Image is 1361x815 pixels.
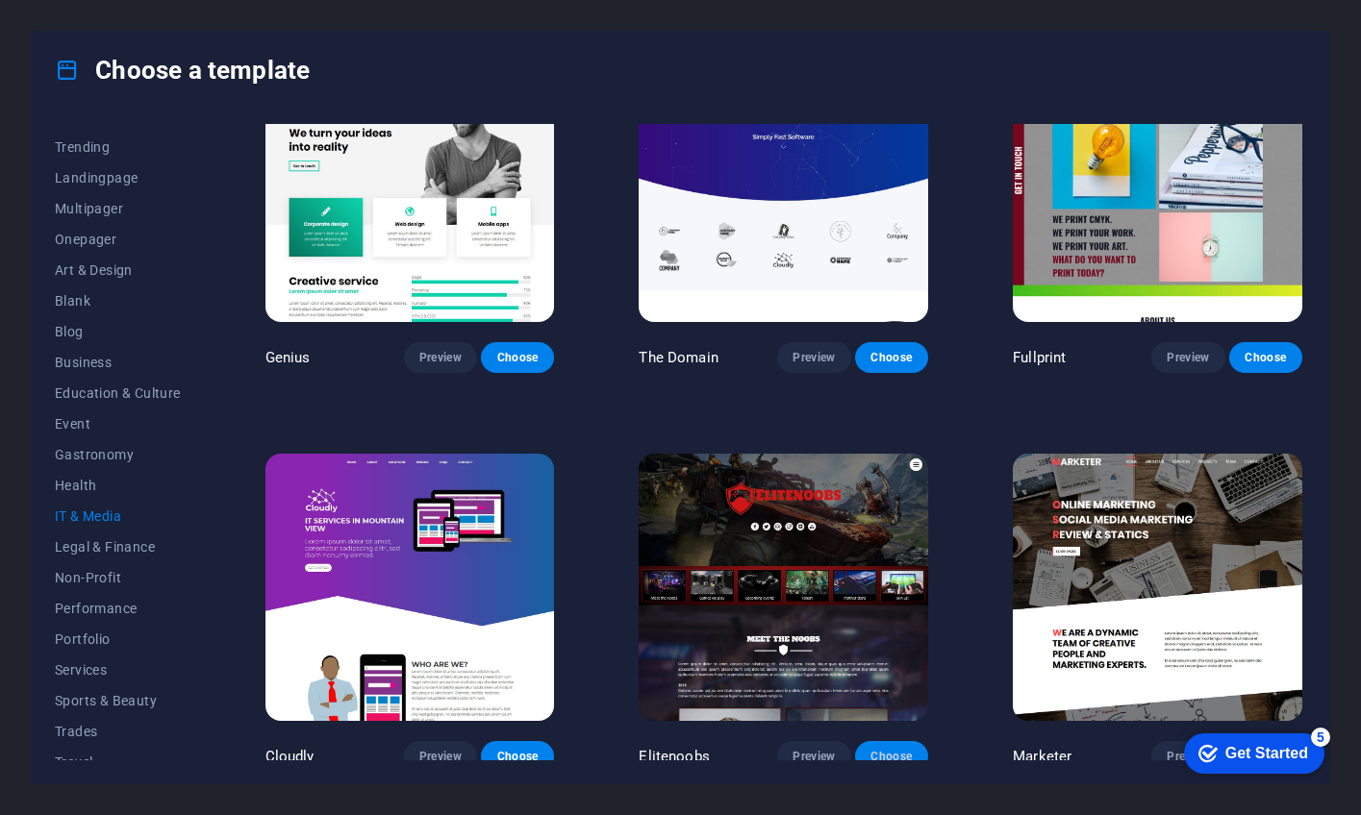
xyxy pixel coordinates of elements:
img: Marketer [1013,454,1302,720]
h4: Choose a template [55,55,310,86]
span: Choose [1245,350,1287,365]
p: The Domain [639,348,718,367]
button: Services [55,654,181,685]
button: Preview [777,741,850,772]
button: Gastronomy [55,439,181,470]
span: Trending [55,139,181,155]
button: Landingpage [55,162,181,193]
button: Business [55,347,181,378]
button: Legal & Finance [55,531,181,562]
button: Trades [55,716,181,747]
img: Elitenoobs [639,454,928,720]
span: Multipager [55,201,181,216]
span: Education & Culture [55,385,181,401]
span: Trades [55,724,181,739]
button: Choose [855,741,928,772]
p: Marketer [1013,747,1071,766]
p: Elitenoobs [639,747,709,766]
span: Portfolio [55,631,181,647]
img: Fullprint [1013,56,1302,322]
span: Non-Profit [55,570,181,585]
span: Onepager [55,232,181,247]
button: Preview [404,741,477,772]
button: Trending [55,132,181,162]
button: Sports & Beauty [55,685,181,716]
span: Health [55,478,181,493]
div: Get Started [57,21,139,38]
span: IT & Media [55,508,181,524]
div: 5 [142,4,162,23]
span: Event [55,416,181,432]
button: Choose [481,741,554,772]
button: Performance [55,593,181,624]
div: Get Started 5 items remaining, 0% complete [15,10,156,50]
button: Non-Profit [55,562,181,593]
span: Legal & Finance [55,539,181,555]
span: Preview [1167,749,1209,764]
span: Preview [419,749,462,764]
span: Landingpage [55,170,181,185]
span: Sports & Beauty [55,693,181,708]
button: Preview [404,342,477,373]
button: Event [55,408,181,439]
button: Education & Culture [55,378,181,408]
button: Preview [1151,741,1224,772]
button: Health [55,470,181,501]
span: Preview [1167,350,1209,365]
span: Performance [55,601,181,616]
img: The Domain [639,56,928,322]
button: IT & Media [55,501,181,531]
span: Business [55,355,181,370]
p: Fullprint [1013,348,1066,367]
span: Blank [55,293,181,309]
span: Art & Design [55,262,181,278]
img: Genius [265,56,555,322]
span: Travel [55,754,181,770]
span: Gastronomy [55,447,181,462]
span: Choose [496,749,539,764]
span: Preview [419,350,462,365]
p: Cloudly [265,747,315,766]
span: Choose [870,749,913,764]
span: Preview [793,749,835,764]
span: Blog [55,324,181,339]
button: Portfolio [55,624,181,654]
p: Genius [265,348,311,367]
button: Choose [481,342,554,373]
img: Cloudly [265,454,555,720]
button: Blog [55,316,181,347]
button: Preview [777,342,850,373]
span: Choose [496,350,539,365]
button: Preview [1151,342,1224,373]
button: Art & Design [55,255,181,285]
button: Travel [55,747,181,778]
button: Multipager [55,193,181,224]
button: Blank [55,285,181,316]
span: Preview [793,350,835,365]
button: Choose [1229,342,1302,373]
button: Choose [855,342,928,373]
button: Onepager [55,224,181,255]
span: Choose [870,350,913,365]
span: Services [55,662,181,678]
